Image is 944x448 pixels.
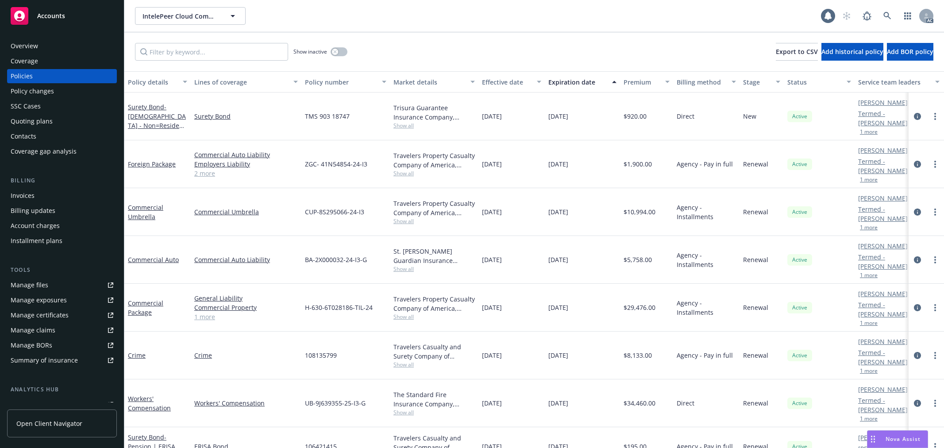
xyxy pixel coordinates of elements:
[11,114,53,128] div: Quoting plans
[7,54,117,68] a: Coverage
[11,219,60,233] div: Account charges
[11,293,67,307] div: Manage exposures
[858,157,927,175] a: Termed - [PERSON_NAME]
[7,219,117,233] a: Account charges
[743,207,768,216] span: Renewal
[624,303,655,312] span: $29,476.00
[11,129,36,143] div: Contacts
[784,71,855,93] button: Status
[858,396,927,414] a: Termed - [PERSON_NAME]
[135,7,246,25] button: IntelePeer Cloud Communications, LLC
[7,144,117,158] a: Coverage gap analysis
[37,12,65,19] span: Accounts
[912,302,923,313] a: circleInformation
[912,255,923,265] a: circleInformation
[393,217,475,225] span: Show all
[11,69,33,83] div: Policies
[858,289,908,298] a: [PERSON_NAME]
[7,308,117,322] a: Manage certificates
[858,241,908,251] a: [PERSON_NAME]
[305,112,350,121] span: TMS 903 18747
[743,77,771,87] div: Stage
[858,98,908,107] a: [PERSON_NAME]
[305,351,337,360] span: 108135799
[677,251,736,269] span: Agency - Installments
[128,394,171,412] a: Workers' Compensation
[743,398,768,408] span: Renewal
[7,99,117,113] a: SSC Cases
[858,252,927,271] a: Termed - [PERSON_NAME]
[482,351,502,360] span: [DATE]
[393,409,475,416] span: Show all
[743,255,768,264] span: Renewal
[791,399,809,407] span: Active
[7,114,117,128] a: Quoting plans
[7,278,117,292] a: Manage files
[858,433,908,442] a: [PERSON_NAME]
[855,71,943,93] button: Service team leaders
[11,99,41,113] div: SSC Cases
[860,416,878,421] button: 1 more
[393,77,465,87] div: Market details
[11,353,78,367] div: Summary of insurance
[7,398,117,412] a: Loss summary generator
[11,323,55,337] div: Manage claims
[912,398,923,409] a: circleInformation
[11,338,52,352] div: Manage BORs
[301,71,390,93] button: Policy number
[194,312,298,321] a: 1 more
[673,71,740,93] button: Billing method
[791,208,809,216] span: Active
[7,4,117,28] a: Accounts
[393,294,475,313] div: Travelers Property Casualty Company of America, Travelers Insurance
[624,112,647,121] span: $920.00
[858,7,876,25] a: Report a Bug
[930,111,940,122] a: more
[393,265,475,273] span: Show all
[787,77,841,87] div: Status
[305,255,367,264] span: BA-2X000032-24-I3-G
[128,203,163,221] a: Commercial Umbrella
[7,234,117,248] a: Installment plans
[912,159,923,170] a: circleInformation
[860,225,878,230] button: 1 more
[393,122,475,129] span: Show all
[677,112,694,121] span: Direct
[305,159,367,169] span: ZGC- 41N54854-24-I3
[7,385,117,394] div: Analytics hub
[128,77,177,87] div: Policy details
[293,48,327,55] span: Show inactive
[740,71,784,93] button: Stage
[930,398,940,409] a: more
[930,350,940,361] a: more
[11,398,84,412] div: Loss summary generator
[858,205,927,223] a: Termed - [PERSON_NAME]
[128,160,176,168] a: Foreign Package
[135,43,288,61] input: Filter by keyword...
[7,266,117,274] div: Tools
[791,304,809,312] span: Active
[194,255,298,264] a: Commercial Auto Liability
[867,431,878,448] div: Drag to move
[393,103,475,122] div: Trisura Guarantee Insurance Company, Trisura Group Ltd., EgR Inc.
[305,207,364,216] span: CUP-8S295066-24-I3
[776,43,818,61] button: Export to CSV
[7,293,117,307] a: Manage exposures
[7,323,117,337] a: Manage claims
[677,77,726,87] div: Billing method
[858,193,908,203] a: [PERSON_NAME]
[11,144,77,158] div: Coverage gap analysis
[548,112,568,121] span: [DATE]
[886,435,921,443] span: Nova Assist
[390,71,478,93] button: Market details
[7,204,117,218] a: Billing updates
[482,77,532,87] div: Effective date
[7,129,117,143] a: Contacts
[7,189,117,203] a: Invoices
[930,207,940,217] a: more
[305,398,366,408] span: UB-9J639355-25-I3-G
[545,71,620,93] button: Expiration date
[620,71,673,93] button: Premium
[11,39,38,53] div: Overview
